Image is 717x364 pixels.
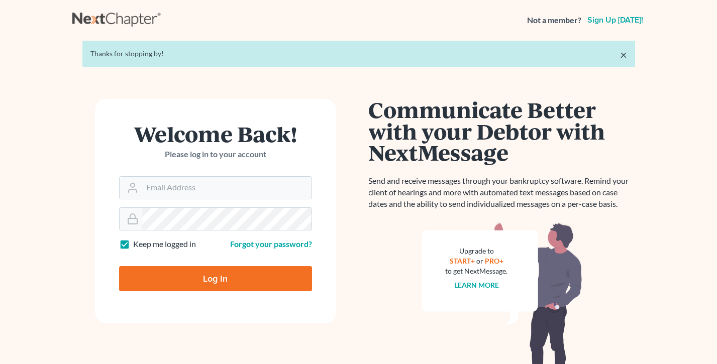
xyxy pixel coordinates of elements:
a: Sign up [DATE]! [585,16,645,24]
p: Send and receive messages through your bankruptcy software. Remind your client of hearings and mo... [369,175,635,210]
span: or [476,257,483,265]
a: PRO+ [485,257,503,265]
div: Upgrade to [446,246,508,256]
h1: Welcome Back! [119,123,312,145]
div: Thanks for stopping by! [90,49,627,59]
label: Keep me logged in [133,238,196,250]
a: × [620,49,627,61]
a: Learn more [454,281,499,289]
p: Please log in to your account [119,149,312,160]
a: Forgot your password? [230,239,312,249]
input: Log In [119,266,312,291]
h1: Communicate Better with your Debtor with NextMessage [369,99,635,163]
div: to get NextMessage. [446,266,508,276]
a: START+ [450,257,475,265]
strong: Not a member? [527,15,581,26]
input: Email Address [142,177,312,199]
